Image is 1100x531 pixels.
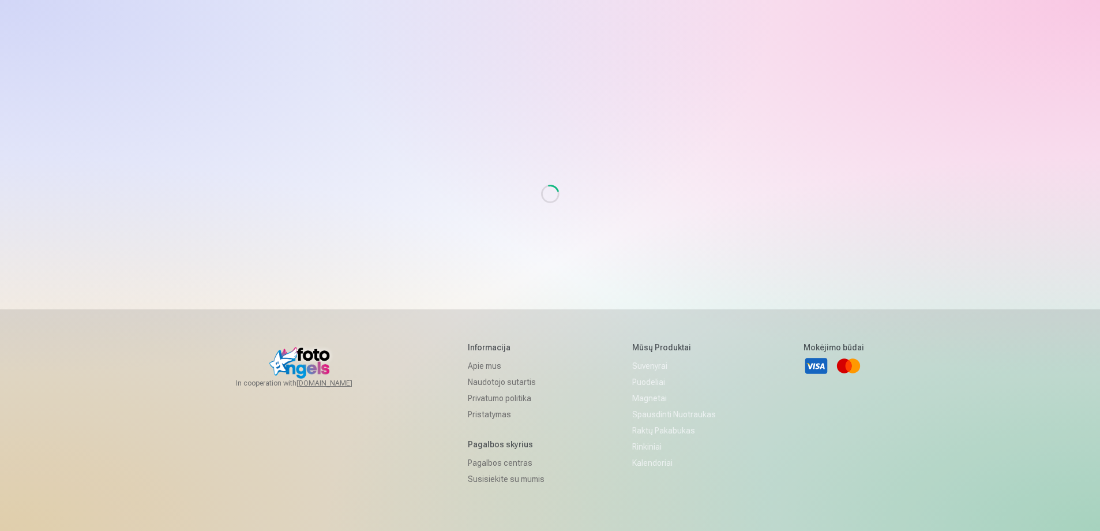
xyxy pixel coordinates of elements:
[468,406,545,422] a: Pristatymas
[632,374,716,390] a: Puodeliai
[296,379,380,388] a: [DOMAIN_NAME]
[236,379,380,388] span: In cooperation with
[468,455,545,471] a: Pagalbos centras
[468,358,545,374] a: Apie mus
[632,439,716,455] a: Rinkiniai
[632,422,716,439] a: Raktų pakabukas
[804,353,829,379] a: Visa
[468,342,545,353] h5: Informacija
[632,358,716,374] a: Suvenyrai
[804,342,864,353] h5: Mokėjimo būdai
[632,455,716,471] a: Kalendoriai
[468,439,545,450] h5: Pagalbos skyrius
[468,471,545,487] a: Susisiekite su mumis
[468,374,545,390] a: Naudotojo sutartis
[632,390,716,406] a: Magnetai
[468,390,545,406] a: Privatumo politika
[632,342,716,353] h5: Mūsų produktai
[632,406,716,422] a: Spausdinti nuotraukas
[836,353,861,379] a: Mastercard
